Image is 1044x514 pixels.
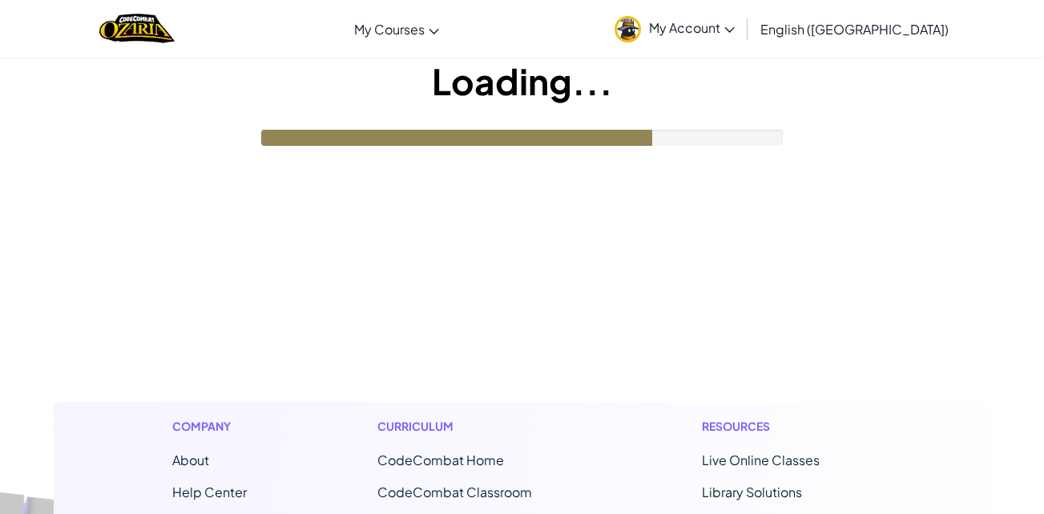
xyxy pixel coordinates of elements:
a: Live Online Classes [702,452,820,468]
a: My Account [607,3,743,54]
h1: Company [172,418,247,435]
a: About [172,452,209,468]
span: CodeCombat Home [377,452,504,468]
a: Library Solutions [702,484,802,500]
span: My Courses [354,21,425,38]
a: My Courses [346,7,447,50]
span: English ([GEOGRAPHIC_DATA]) [760,21,949,38]
a: CodeCombat Classroom [377,484,532,500]
span: My Account [649,19,735,36]
a: Help Center [172,484,247,500]
a: English ([GEOGRAPHIC_DATA]) [752,7,957,50]
img: avatar [615,16,641,42]
a: Ozaria by CodeCombat logo [99,12,174,45]
h1: Resources [702,418,873,435]
h1: Curriculum [377,418,571,435]
img: Home [99,12,174,45]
